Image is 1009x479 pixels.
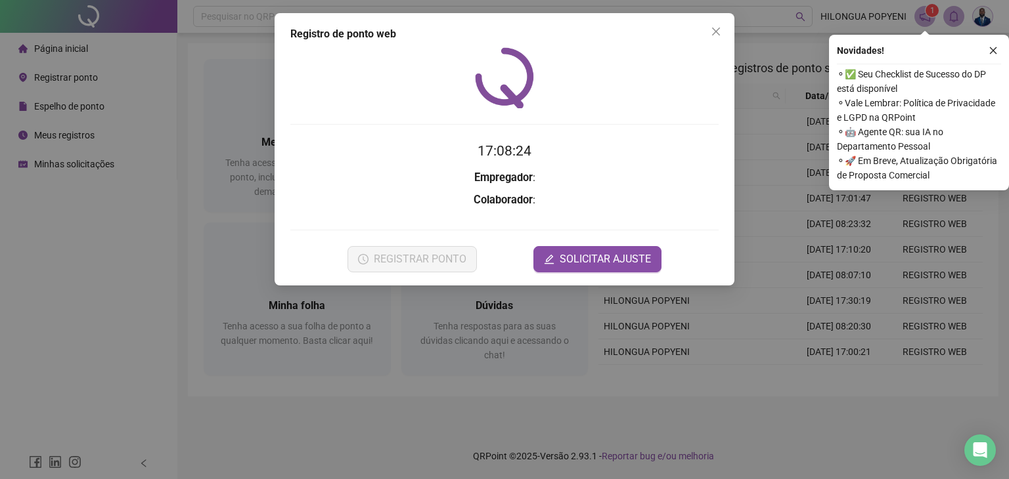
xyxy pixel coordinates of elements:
[533,246,661,272] button: editSOLICITAR AJUSTE
[474,194,533,206] strong: Colaborador
[560,251,651,267] span: SOLICITAR AJUSTE
[706,21,727,42] button: Close
[290,192,719,209] h3: :
[989,46,998,55] span: close
[837,125,1001,154] span: ⚬ 🤖 Agente QR: sua IA no Departamento Pessoal
[711,26,721,37] span: close
[348,246,477,272] button: REGISTRAR PONTO
[478,143,531,159] time: 17:08:24
[837,154,1001,182] span: ⚬ 🚀 Em Breve, Atualização Obrigatória de Proposta Comercial
[474,171,533,184] strong: Empregador
[544,254,554,264] span: edit
[837,67,1001,96] span: ⚬ ✅ Seu Checklist de Sucesso do DP está disponível
[837,96,1001,125] span: ⚬ Vale Lembrar: Política de Privacidade e LGPD na QRPoint
[475,47,534,108] img: QRPoint
[290,26,719,42] div: Registro de ponto web
[290,169,719,186] h3: :
[837,43,884,58] span: Novidades !
[964,434,996,466] div: Open Intercom Messenger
